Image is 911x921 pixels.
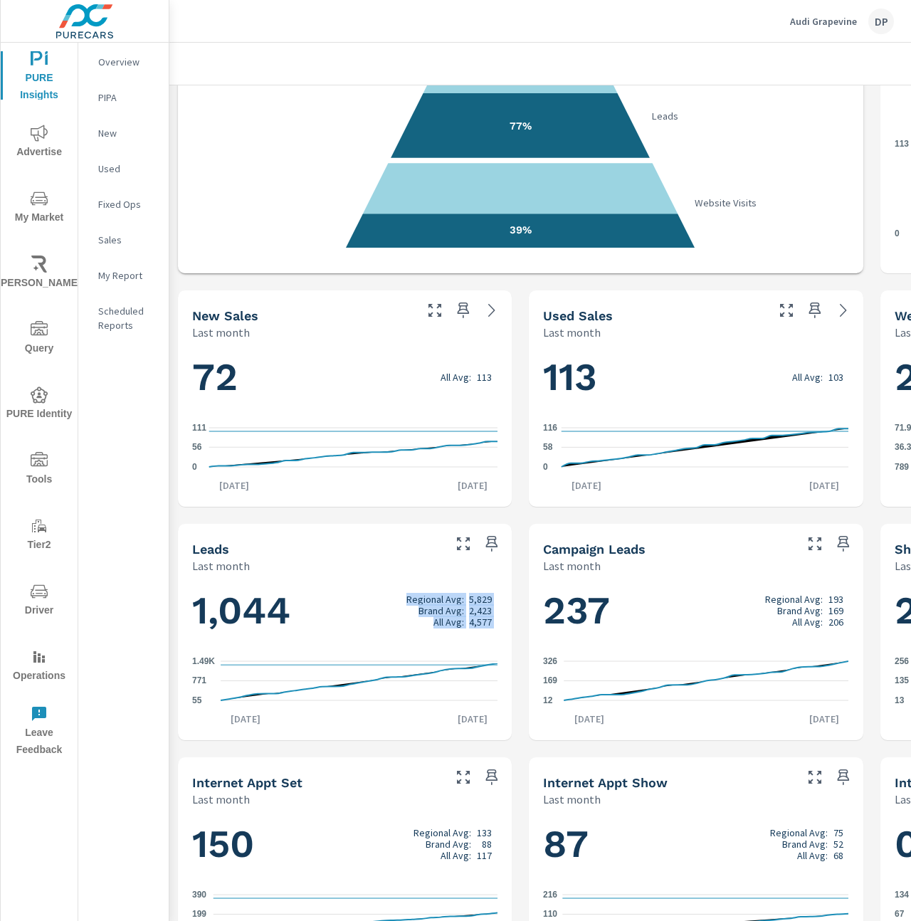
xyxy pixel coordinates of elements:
span: Save this to your personalized report [480,532,503,555]
text: 110 [543,909,557,919]
p: All Avg: [441,372,471,383]
text: 116 [543,423,557,433]
p: Last month [543,557,601,574]
p: PIPA [98,90,157,105]
span: PURE Insights [5,51,73,104]
span: PURE Identity [5,386,73,423]
h1: 237 [543,586,848,635]
p: 113 [477,372,492,383]
p: All Avg: [433,616,464,628]
p: Last month [543,324,601,341]
div: Scheduled Reports [78,300,169,336]
p: Regional Avg: [414,827,471,838]
div: Fixed Ops [78,194,169,215]
text: Website Visits [695,196,757,209]
text: 135 [895,675,909,685]
div: New [78,122,169,144]
span: Save this to your personalized report [480,766,503,789]
div: PIPA [78,87,169,108]
p: Regional Avg: [765,594,823,605]
p: [DATE] [448,478,497,493]
p: Brand Avg: [418,605,464,616]
p: Audi Grapevine [790,15,857,28]
p: 103 [828,372,843,383]
h5: New Sales [192,308,258,323]
p: 206 [828,616,843,628]
p: Scheduled Reports [98,304,157,332]
p: Regional Avg: [406,594,464,605]
p: 68 [833,850,843,861]
h1: 1,044 [192,586,497,635]
p: Sales [98,233,157,247]
p: 117 [477,850,492,861]
p: 2,423 [469,605,492,616]
p: Brand Avg: [777,605,823,616]
text: 58 [543,442,553,452]
h5: Used Sales [543,308,613,323]
span: Save this to your personalized report [804,299,826,322]
div: My Report [78,265,169,286]
p: 169 [828,605,843,616]
p: [DATE] [562,478,611,493]
p: Brand Avg: [782,838,828,850]
a: See more details in report [832,299,855,322]
text: Leads [651,110,678,122]
p: All Avg: [792,616,823,628]
text: 39% [510,223,532,236]
button: Make Fullscreen [804,532,826,555]
span: Tier2 [5,517,73,554]
button: Make Fullscreen [423,299,446,322]
p: Regional Avg: [770,827,828,838]
p: [DATE] [799,478,849,493]
text: 0 [543,462,548,472]
p: 4,577 [469,616,492,628]
h1: 113 [543,353,848,401]
span: Query [5,321,73,357]
text: 789 [895,462,909,472]
button: Make Fullscreen [452,532,475,555]
text: 199 [192,909,206,919]
text: 56 [192,442,202,452]
text: 113 [895,140,909,149]
span: Driver [5,583,73,619]
p: 193 [828,594,843,605]
text: 134 [895,890,909,900]
p: Overview [98,55,157,69]
text: 12 [543,695,553,705]
p: Last month [192,557,250,574]
p: All Avg: [441,850,471,861]
span: Save this to your personalized report [452,299,475,322]
span: Save this to your personalized report [832,766,855,789]
span: Tools [5,452,73,488]
text: 390 [192,890,206,900]
text: 256 [895,656,909,666]
p: [DATE] [448,712,497,726]
button: Make Fullscreen [804,766,826,789]
text: 771 [192,676,206,686]
span: [PERSON_NAME] [5,256,73,292]
text: 67 [895,910,905,920]
p: Last month [543,791,601,808]
p: [DATE] [209,478,259,493]
p: Brand Avg: [426,838,471,850]
p: Last month [192,324,250,341]
p: 88 [482,838,492,850]
div: DP [868,9,894,34]
h1: 87 [543,820,848,868]
p: [DATE] [564,712,614,726]
span: Advertise [5,125,73,161]
text: 1.49K [192,656,215,666]
text: 77% [510,120,532,132]
text: 0 [192,462,197,472]
span: Leave Feedback [5,705,73,759]
button: Make Fullscreen [775,299,798,322]
h5: Internet Appt Set [192,775,302,790]
p: Fixed Ops [98,197,157,211]
div: nav menu [1,43,78,763]
p: 133 [477,827,492,838]
span: My Market [5,190,73,226]
p: All Avg: [797,850,828,861]
text: 326 [543,656,557,666]
p: Last month [192,791,250,808]
h5: Internet Appt Show [543,775,668,790]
